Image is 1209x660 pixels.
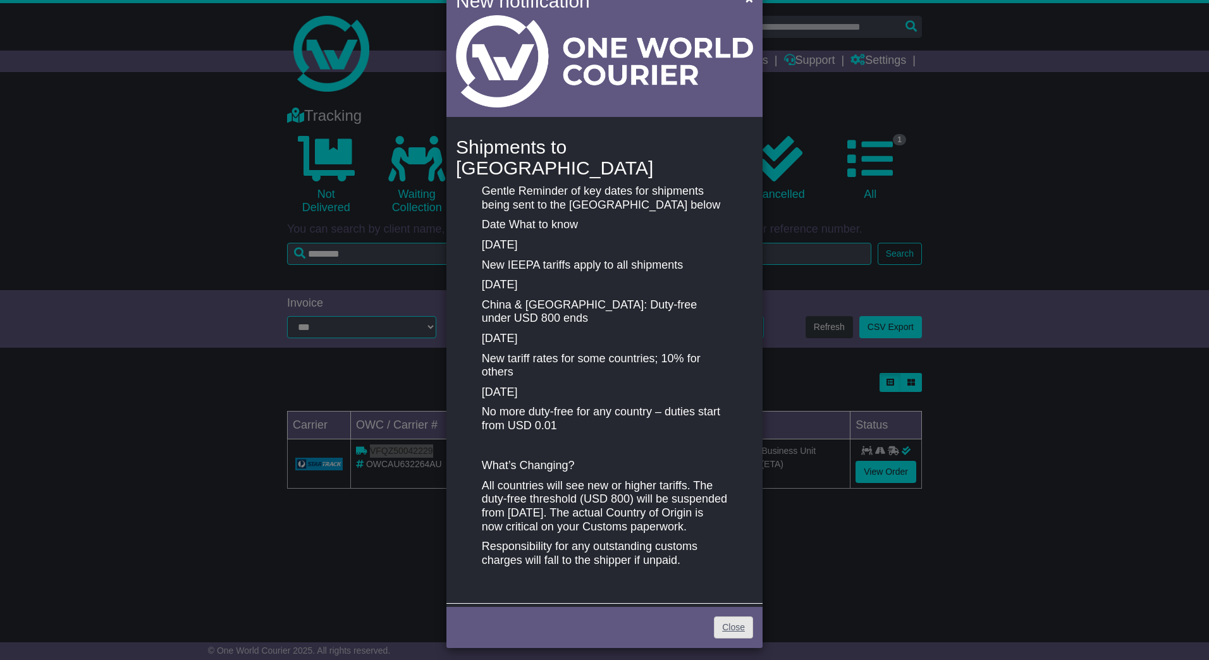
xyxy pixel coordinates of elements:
p: [DATE] [482,332,727,346]
p: China & [GEOGRAPHIC_DATA]: Duty-free under USD 800 ends [482,298,727,326]
p: New IEEPA tariffs apply to all shipments [482,259,727,272]
p: Responsibility for any outstanding customs charges will fall to the shipper if unpaid. [482,540,727,567]
p: Gentle Reminder of key dates for shipments being sent to the [GEOGRAPHIC_DATA] below [482,185,727,212]
p: No more duty-free for any country – duties start from USD 0.01 [482,405,727,432]
p: [DATE] [482,278,727,292]
h4: Shipments to [GEOGRAPHIC_DATA] [456,137,753,178]
p: [DATE] [482,386,727,400]
img: Light [456,15,753,107]
a: Close [714,616,753,639]
p: New tariff rates for some countries; 10% for others [482,352,727,379]
p: All countries will see new or higher tariffs. The duty-free threshold (USD 800) will be suspended... [482,479,727,534]
p: What’s Changing? [482,459,727,473]
p: Date What to know [482,218,727,232]
p: [DATE] [482,238,727,252]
